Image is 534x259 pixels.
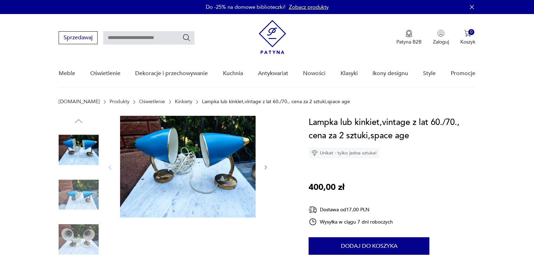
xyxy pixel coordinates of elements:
a: [DOMAIN_NAME] [59,99,100,105]
img: Ikona diamentu [311,150,318,156]
button: Sprzedawaj [59,31,98,44]
h1: Lampka lub kinkiet,vintage z lat 60./70., cena za 2 sztuki,space age [309,116,475,142]
a: Klasyki [341,60,358,87]
button: Szukaj [182,33,191,42]
div: Unikat - tylko jedna sztuka! [309,148,380,158]
div: 0 [468,29,474,35]
a: Kuchnia [223,60,243,87]
button: 0Koszyk [460,30,475,45]
a: Dekoracje i przechowywanie [135,60,208,87]
img: Ikona dostawy [309,205,317,214]
p: Zaloguj [433,39,449,45]
a: Antykwariat [258,60,288,87]
div: Wysyłka w ciągu 7 dni roboczych [309,218,393,226]
img: Patyna - sklep z meblami i dekoracjami vintage [259,20,286,54]
a: Promocje [451,60,475,87]
a: Zobacz produkty [289,4,329,11]
img: Zdjęcie produktu Lampka lub kinkiet,vintage z lat 60./70., cena za 2 sztuki,space age [59,175,99,215]
a: Sprzedawaj [59,36,98,41]
img: Zdjęcie produktu Lampka lub kinkiet,vintage z lat 60./70., cena za 2 sztuki,space age [120,116,256,218]
button: Zaloguj [433,30,449,45]
p: 400,00 zł [309,181,344,194]
a: Style [423,60,436,87]
a: Oświetlenie [139,99,165,105]
p: Do -25% na domowe biblioteczki! [206,4,285,11]
a: Produkty [110,99,130,105]
a: Ikona medaluPatyna B2B [396,30,422,45]
img: Zdjęcie produktu Lampka lub kinkiet,vintage z lat 60./70., cena za 2 sztuki,space age [59,130,99,170]
button: Patyna B2B [396,30,422,45]
p: Lampka lub kinkiet,vintage z lat 60./70., cena za 2 sztuki,space age [202,99,350,105]
img: Ikona medalu [406,30,413,38]
div: Dostawa od 17,00 PLN [309,205,393,214]
p: Koszyk [460,39,475,45]
a: Ikony designu [373,60,408,87]
p: Patyna B2B [396,39,422,45]
button: Dodaj do koszyka [309,237,429,255]
img: Ikona koszyka [464,30,471,37]
a: Oświetlenie [90,60,120,87]
a: Meble [59,60,75,87]
a: Nowości [303,60,325,87]
img: Ikonka użytkownika [437,30,444,37]
a: Kinkiety [175,99,192,105]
